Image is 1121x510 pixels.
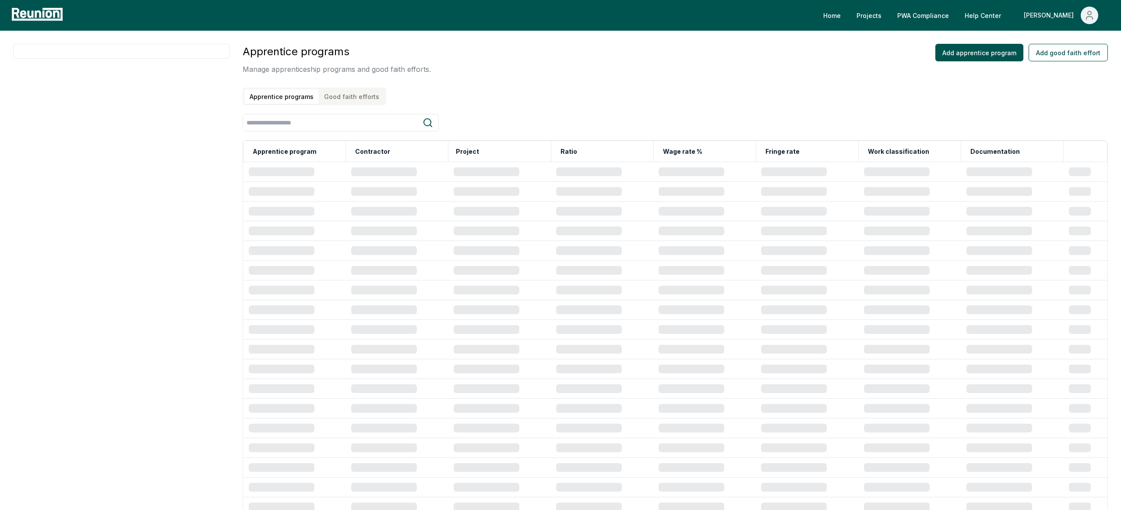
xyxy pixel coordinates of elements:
button: Apprentice program [251,143,318,160]
button: Work classification [866,143,931,160]
button: Ratio [559,143,579,160]
th: Project [448,141,551,162]
div: [PERSON_NAME] [1024,7,1077,24]
p: Manage apprenticeship programs and good faith efforts. [243,64,431,74]
button: Fringe rate [764,143,801,160]
a: Projects [850,7,888,24]
button: [PERSON_NAME] [1017,7,1105,24]
button: Wage rate % [661,143,704,160]
button: Contractor [353,143,392,160]
a: Help Center [958,7,1008,24]
button: Documentation [969,143,1022,160]
button: Add good faith effort [1029,44,1108,61]
button: Apprentice programs [244,89,319,104]
button: Good faith efforts [319,89,384,104]
a: Home [816,7,848,24]
nav: Main [816,7,1112,24]
button: Add apprentice program [935,44,1023,61]
a: PWA Compliance [890,7,956,24]
h3: Apprentice programs [243,44,431,60]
